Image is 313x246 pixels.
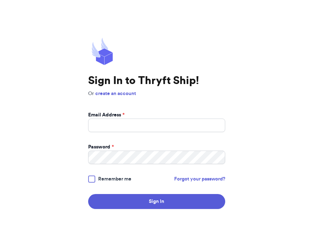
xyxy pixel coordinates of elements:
[98,176,131,183] span: Remember me
[88,194,225,209] button: Sign In
[88,111,125,119] label: Email Address
[174,176,225,183] a: Forgot your password?
[88,90,225,97] p: Or
[95,91,136,96] a: create an account
[88,143,114,151] label: Password
[88,74,225,87] h1: Sign In to Thryft Ship!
